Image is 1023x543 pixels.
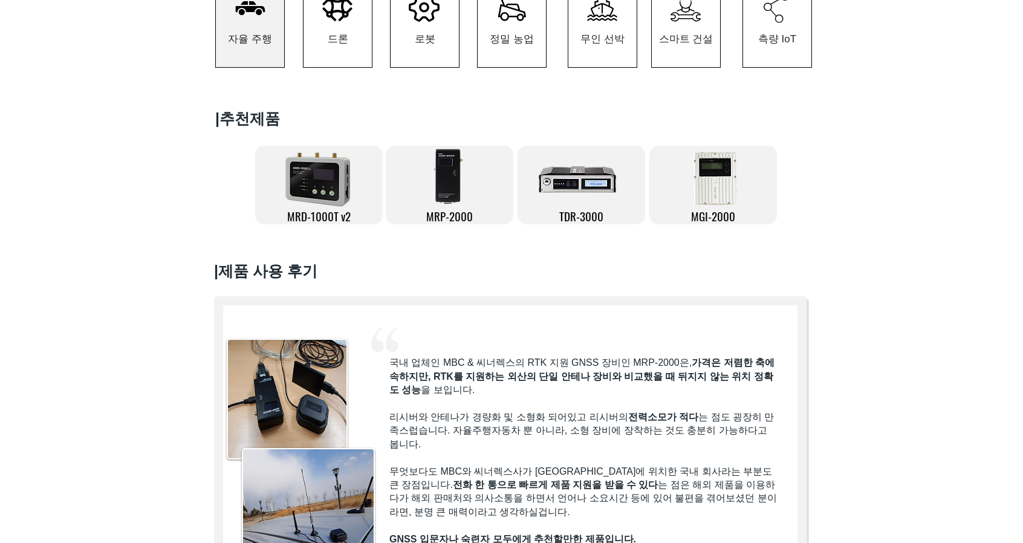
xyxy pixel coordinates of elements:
span: TDR-3000 [559,207,603,224]
span: 전력소모가 적다 [628,412,698,422]
span: 로봇 [415,32,435,46]
a: MRP-2000 [386,146,513,224]
a: MRD-1000T v2 [255,146,383,224]
a: TDR-3000 [518,146,645,224]
span: 무엇보다도 MBC와 씨너렉스사가 [GEOGRAPHIC_DATA]에 위치한 국내 회사라는 부분도 큰 장점입니다. 는 점은 해외 제품을 이용하다가 해외 판매처와 의사소통을 하면서... [389,466,777,517]
span: 전화 한 통으로 빠르게 제품 지원을 받을 수 있다 [453,480,658,490]
span: 자율 주행 [228,32,272,46]
span: 스마트 건설 [659,32,713,46]
span: 측량 IoT [758,32,796,46]
span: 국내 업체인 MBC & 씨너렉스의 RTK 지원 GNSS 장비인 MRP-2000은, 을 보입니다. [389,357,775,395]
a: MGI-2000 [649,146,777,224]
img: 제목 없음-3.png [278,145,359,212]
span: 가격은 저렴한 축에 속하지만, RTK를 지원하는 외산의 단일 안테나 장비와 비교했을 때 뒤지지 않는 위치 정확도 성능 [389,357,775,395]
img: MGI2000_front-removebg-preview.png [687,149,742,210]
span: MRD-1000T v2 [287,207,351,224]
span: 정밀 농업 [490,32,534,46]
span: ​|제품 사용 후기 [214,262,317,279]
span: MRP-2000 [426,207,473,224]
img: TDR-3000-removebg-preview.png [537,146,626,206]
span: 리시버와 안테나가 경량화 및 소형화 되어있고 리시버의 는 점도 굉장히 만족스럽습니다. 자율주행자동차 뿐 아니라, 소형 장비에 장착하는 것도 충분히 가능하다고 봅니다. [389,412,774,449]
span: 드론 [328,32,348,46]
img: MRP-2000-removebg-preview.png [432,146,469,206]
iframe: Wix Chat [884,491,1023,543]
span: ​|추천제품 [215,110,280,127]
img: MRP 2000.jfif [228,340,346,458]
span: MGI-2000 [691,207,735,224]
span: 무인 선박 [580,32,625,46]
